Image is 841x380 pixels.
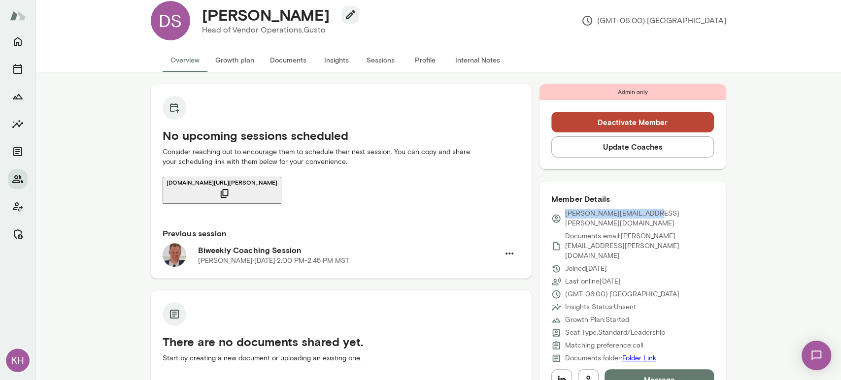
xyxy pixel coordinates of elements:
button: Growth Plan [8,87,28,106]
p: Insights Status: Unsent [565,302,636,312]
p: Head of Vendor Operations, Gusto [202,24,351,36]
h4: [PERSON_NAME] [202,5,330,24]
button: [DOMAIN_NAME][URL][PERSON_NAME] [163,177,281,204]
button: Manage [8,224,28,244]
button: Client app [8,197,28,217]
button: Sessions [359,48,403,72]
div: KH [6,348,30,372]
button: Overview [163,48,207,72]
a: Folder Link [622,354,656,362]
img: Mento [10,6,26,25]
button: Home [8,32,28,51]
p: (GMT-06:00) [GEOGRAPHIC_DATA] [581,15,726,27]
p: (GMT-06:00) [GEOGRAPHIC_DATA] [565,289,679,299]
h6: Member Details [551,193,714,205]
p: Seat Type: Standard/Leadership [565,328,665,338]
p: Documents folder: [565,353,656,363]
p: Matching preference: call [565,341,643,350]
button: Documents [8,142,28,161]
button: Growth plan [207,48,262,72]
p: Joined [DATE] [565,264,607,274]
span: [DOMAIN_NAME][URL][PERSON_NAME] [167,179,277,186]
button: Insights [8,114,28,134]
p: Growth Plan: Started [565,315,629,325]
p: Consider reaching out to encourage them to schedule their next session. You can copy and share yo... [163,147,520,167]
h6: Previous session [163,227,520,239]
h6: Biweekly Coaching Session [198,244,499,256]
div: Admin only [539,84,726,100]
div: DS [151,1,190,40]
p: Documents email: [PERSON_NAME][EMAIL_ADDRESS][PERSON_NAME][DOMAIN_NAME] [565,231,714,261]
p: Last online [DATE] [565,277,621,286]
h5: No upcoming sessions scheduled [163,127,520,143]
p: Start by creating a new document or uploading an existing one. [163,353,520,363]
button: Members [8,169,28,189]
button: Sessions [8,59,28,79]
button: Profile [403,48,447,72]
button: Internal Notes [447,48,508,72]
p: [PERSON_NAME] · [DATE] · 2:00 PM-2:45 PM MST [198,256,349,266]
button: Deactivate Member [551,112,714,132]
button: Documents [262,48,314,72]
h5: There are no documents shared yet. [163,334,520,349]
button: Insights [314,48,359,72]
button: Update Coaches [551,136,714,157]
p: [PERSON_NAME][EMAIL_ADDRESS][PERSON_NAME][DOMAIN_NAME] [565,209,714,228]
